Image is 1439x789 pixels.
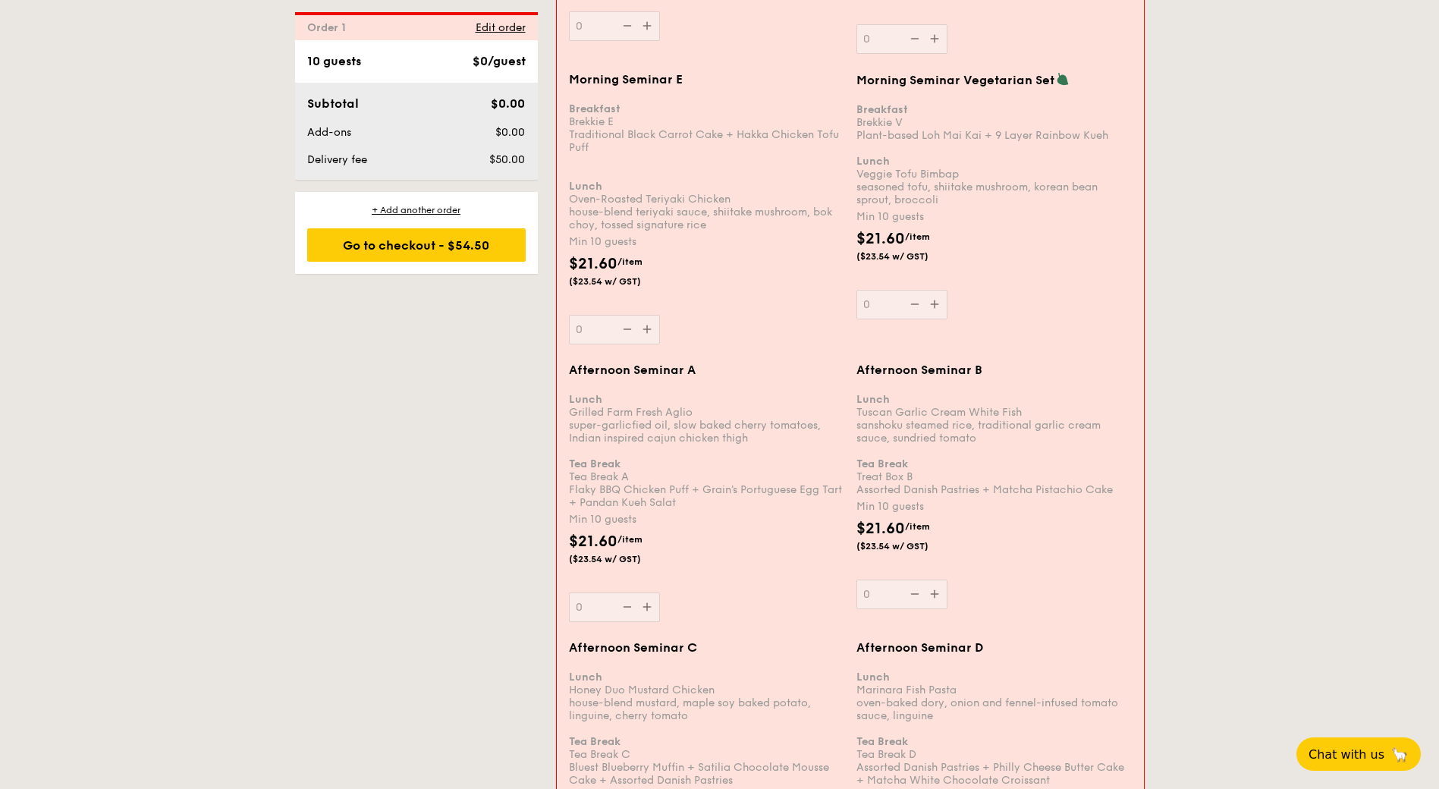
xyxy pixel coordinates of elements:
[856,520,905,538] span: $21.60
[569,393,602,406] b: Lunch
[307,228,526,262] div: Go to checkout - $54.50
[856,209,1132,225] div: Min 10 guests
[569,363,696,377] span: Afternoon Seminar A
[569,255,617,273] span: $21.60
[569,72,683,86] span: Morning Seminar E
[307,126,351,139] span: Add-ons
[856,155,890,168] b: Lunch
[569,457,621,470] b: Tea Break
[307,96,359,111] span: Subtotal
[856,250,960,262] span: ($23.54 w/ GST)
[489,153,525,166] span: $50.00
[569,671,602,684] b: Lunch
[617,256,643,267] span: /item
[569,533,617,551] span: $21.60
[1390,746,1409,763] span: 🦙
[856,230,905,248] span: $21.60
[856,363,982,377] span: Afternoon Seminar B
[569,512,844,527] div: Min 10 guests
[856,671,890,684] b: Lunch
[1296,737,1421,771] button: Chat with us🦙
[307,204,526,216] div: + Add another order
[307,21,352,34] span: Order 1
[307,153,367,166] span: Delivery fee
[569,553,672,565] span: ($23.54 w/ GST)
[856,393,890,406] b: Lunch
[1056,72,1070,86] img: icon-vegetarian.fe4039eb.svg
[856,658,1132,787] div: Marinara Fish Pasta oven-baked dory, onion and fennel-infused tomato sauce, linguine Tea Break D ...
[856,380,1132,496] div: Tuscan Garlic Cream White Fish sanshoku steamed rice, traditional garlic cream sauce, sundried to...
[307,52,361,71] div: 10 guests
[569,275,672,288] span: ($23.54 w/ GST)
[856,103,908,116] b: Breakfast
[569,90,844,231] div: Brekkie E Traditional Black Carrot Cake + Hakka Chicken Tofu Puff Oven-Roasted Teriyaki Chicken h...
[856,73,1054,87] span: Morning Seminar Vegetarian Set
[856,457,908,470] b: Tea Break
[569,380,844,509] div: Grilled Farm Fresh Aglio super-garlicfied oil, slow baked cherry tomatoes, Indian inspired cajun ...
[905,231,930,242] span: /item
[856,90,1132,206] div: Brekkie V Plant-based Loh Mai Kai + 9 Layer Rainbow Kueh Veggie Tofu Bimbap seasoned tofu, shiita...
[569,180,602,193] b: Lunch
[569,658,844,787] div: Honey Duo Mustard Chicken house-blend mustard, maple soy baked potato, linguine, cherry tomato Te...
[473,52,526,71] div: $0/guest
[569,640,697,655] span: Afternoon Seminar C
[495,126,525,139] span: $0.00
[905,521,930,532] span: /item
[569,735,621,748] b: Tea Break
[856,735,908,748] b: Tea Break
[569,234,844,250] div: Min 10 guests
[476,21,526,34] span: Edit order
[491,96,525,111] span: $0.00
[856,540,960,552] span: ($23.54 w/ GST)
[1309,747,1384,762] span: Chat with us
[856,640,983,655] span: Afternoon Seminar D
[856,499,1132,514] div: Min 10 guests
[617,534,643,545] span: /item
[569,102,621,115] b: Breakfast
